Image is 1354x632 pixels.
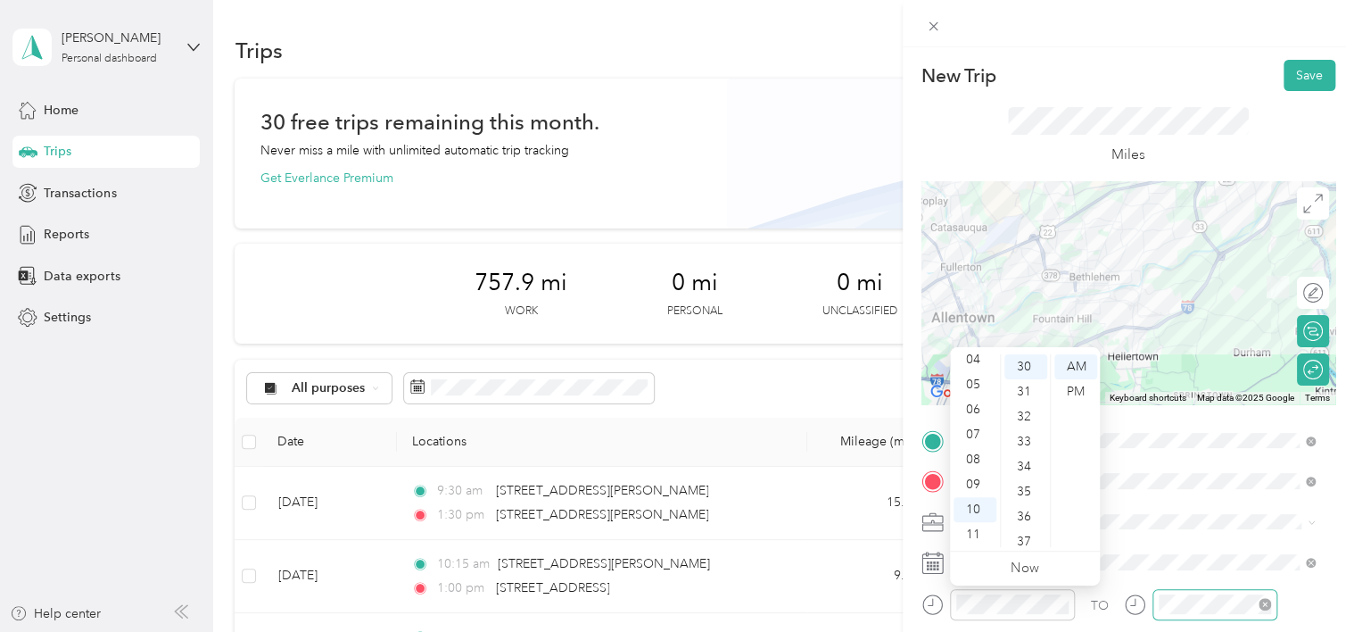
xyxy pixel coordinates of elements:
[926,381,985,404] img: Google
[1054,354,1097,379] div: AM
[954,422,996,447] div: 07
[1054,379,1097,404] div: PM
[1091,596,1109,615] div: TO
[1004,429,1047,454] div: 33
[1284,60,1335,91] button: Save
[1004,354,1047,379] div: 30
[1004,404,1047,429] div: 32
[1011,560,1039,577] a: Now
[1004,379,1047,404] div: 31
[1254,532,1354,632] iframe: Everlance-gr Chat Button Frame
[1110,392,1186,404] button: Keyboard shortcuts
[1004,479,1047,504] div: 35
[1197,393,1294,403] span: Map data ©2025 Google
[954,447,996,472] div: 08
[954,372,996,397] div: 05
[1004,454,1047,479] div: 34
[926,381,985,404] a: Open this area in Google Maps (opens a new window)
[954,522,996,547] div: 11
[954,397,996,422] div: 06
[954,497,996,522] div: 10
[1004,529,1047,554] div: 37
[954,472,996,497] div: 09
[954,347,996,372] div: 04
[1111,144,1145,166] p: Miles
[1004,504,1047,529] div: 36
[921,63,996,88] p: New Trip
